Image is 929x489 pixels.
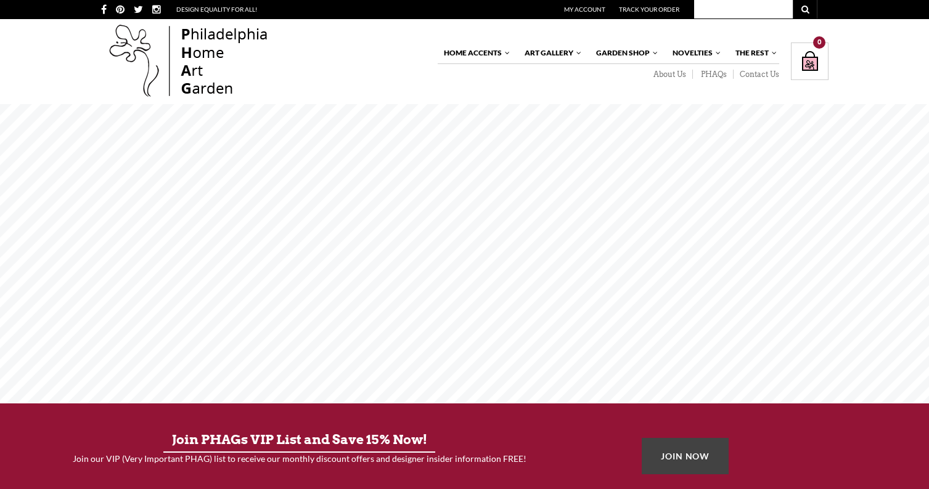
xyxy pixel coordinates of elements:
a: JOIN NOW [642,438,729,474]
a: Track Your Order [619,6,679,13]
h4: Join our VIP (Very Important PHAG) list to receive our monthly discount offers and designer insid... [28,453,571,465]
a: The Rest [729,42,778,63]
h3: Join PHAGs VIP List and Save 15% Now! [28,428,571,451]
a: About Us [645,70,693,79]
div: 0 [813,36,825,49]
a: My Account [564,6,605,13]
a: Contact Us [734,70,779,79]
a: Home Accents [438,42,511,63]
a: PHAQs [693,70,734,79]
a: Garden Shop [590,42,659,63]
a: Novelties [666,42,722,63]
a: Art Gallery [518,42,583,63]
